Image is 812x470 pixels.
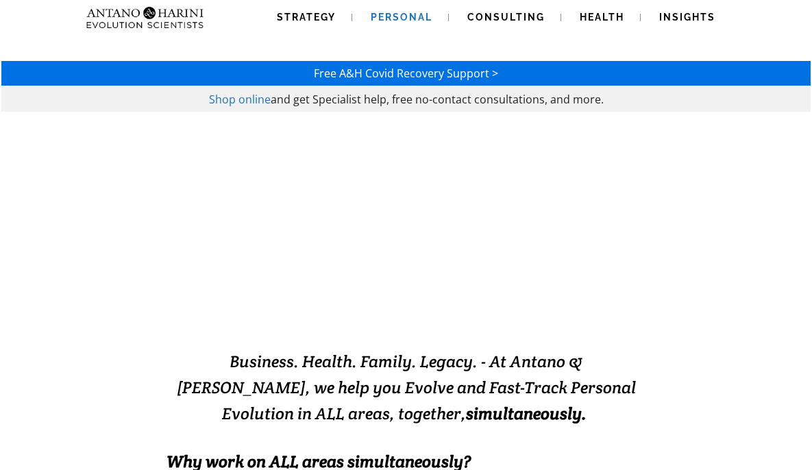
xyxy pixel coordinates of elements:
[177,351,636,424] span: Business. Health. Family. Legacy. - At Antano & [PERSON_NAME], we help you Evolve and Fast-Track ...
[271,92,604,107] span: and get Specialist help, free no-contact consultations, and more.
[277,12,336,23] span: Strategy
[659,12,715,23] span: Insights
[371,12,432,23] span: Personal
[466,403,587,424] b: simultaneously.
[580,12,624,23] span: Health
[243,286,386,319] strong: EVOLVING
[386,286,569,319] strong: EXCELLENCE
[314,66,498,81] a: Free A&H Covid Recovery Support >
[467,12,545,23] span: Consulting
[209,92,271,107] a: Shop online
